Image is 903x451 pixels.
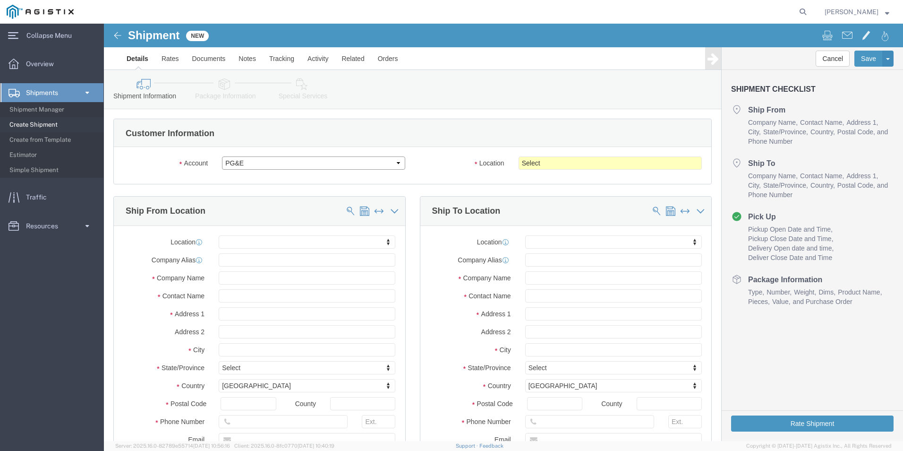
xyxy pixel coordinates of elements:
a: Feedback [479,443,503,449]
a: Resources [0,217,103,235]
span: Server: 2025.16.0-82789e55714 [115,443,230,449]
span: Estimator [9,146,97,165]
span: Create Shipment [9,115,97,134]
a: Support [456,443,479,449]
a: Shipments [0,83,103,102]
span: Simple Shipment [9,161,97,180]
span: Shipments [26,83,65,102]
a: Traffic [0,188,103,207]
span: Copyright © [DATE]-[DATE] Agistix Inc., All Rights Reserved [746,442,892,450]
span: Resources [26,217,65,235]
img: logo [7,5,74,19]
a: Overview [0,54,103,73]
span: [DATE] 10:56:16 [193,443,230,449]
span: Traffic [26,188,53,207]
span: Overview [26,54,60,73]
span: Create from Template [9,130,97,149]
iframe: FS Legacy Container [104,24,903,441]
span: Collapse Menu [26,26,78,45]
span: Client: 2025.16.0-8fc0770 [234,443,334,449]
span: Shipment Manager [9,100,97,119]
span: Viktoriia Shovkun [825,7,878,17]
span: [DATE] 10:40:19 [298,443,334,449]
button: [PERSON_NAME] [824,6,890,17]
